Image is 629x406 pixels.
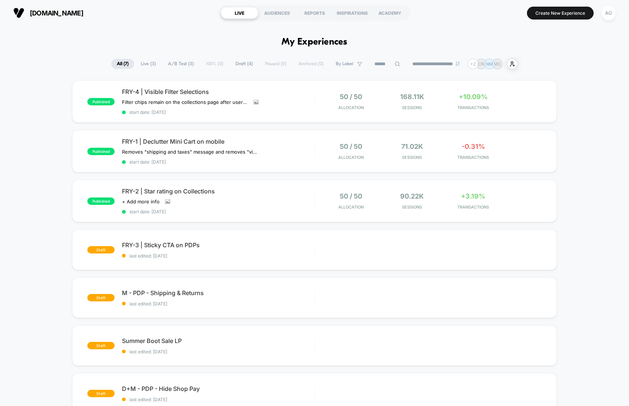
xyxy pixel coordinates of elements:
[444,155,502,160] span: TRANSACTIONS
[230,59,258,69] span: Draft ( 4 )
[122,138,314,145] span: FRY-1 | Declutter Mini Cart on mobile
[455,62,460,66] img: end
[87,390,115,397] span: draft
[444,105,502,110] span: TRANSACTIONS
[87,246,115,253] span: draft
[371,7,409,19] div: ACADEMY
[122,149,259,155] span: Removes "shipping and taxes" message and removes "view cart" CTA.
[383,204,441,210] span: Sessions
[163,59,199,69] span: A/B Test ( 3 )
[122,88,314,95] span: FRY-4 | Visible Filter Selections
[336,61,353,67] span: By Label
[135,59,161,69] span: Live ( 3 )
[122,385,314,392] span: D+M - PDP - Hide Shop Pay
[122,397,314,402] span: last edited: [DATE]
[122,199,160,204] span: + Add more info
[122,289,314,297] span: M - PDP - Shipping & Returns
[401,143,423,150] span: 71.02k
[599,6,618,21] button: AG
[87,98,115,105] span: published
[221,7,258,19] div: LIVE
[601,6,616,20] div: AG
[87,148,115,155] span: published
[111,59,134,69] span: All ( 7 )
[122,241,314,249] span: FRY-3 | Sticky CTA on PDPs
[13,7,24,18] img: Visually logo
[122,188,314,195] span: FRY-2 | Star rating on Collections
[478,61,485,67] p: CN
[122,109,314,115] span: start date: [DATE]
[296,7,333,19] div: REPORTS
[122,253,314,259] span: last edited: [DATE]
[462,143,485,150] span: -0.31%
[87,197,115,205] span: published
[258,7,296,19] div: AUDIENCES
[383,105,441,110] span: Sessions
[383,155,441,160] span: Sessions
[122,159,314,165] span: start date: [DATE]
[338,204,364,210] span: Allocation
[122,337,314,344] span: Summer Boot Sale LP
[338,155,364,160] span: Allocation
[486,61,493,67] p: NM
[87,342,115,349] span: draft
[400,192,424,200] span: 90.22k
[122,349,314,354] span: last edited: [DATE]
[340,192,362,200] span: 50 / 50
[494,61,501,67] p: MC
[338,105,364,110] span: Allocation
[333,7,371,19] div: INSPIRATIONS
[444,204,502,210] span: TRANSACTIONS
[468,59,478,69] div: + 2
[340,93,362,101] span: 50 / 50
[87,294,115,301] span: draft
[400,93,424,101] span: 168.11k
[340,143,362,150] span: 50 / 50
[122,99,248,105] span: Filter chips remain on the collections page after users make their selection
[459,93,488,101] span: +10.09%
[282,37,347,48] h1: My Experiences
[11,7,85,19] button: [DOMAIN_NAME]
[527,7,594,20] button: Create New Experience
[122,209,314,214] span: start date: [DATE]
[30,9,83,17] span: [DOMAIN_NAME]
[461,192,485,200] span: +3.19%
[122,301,314,307] span: last edited: [DATE]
